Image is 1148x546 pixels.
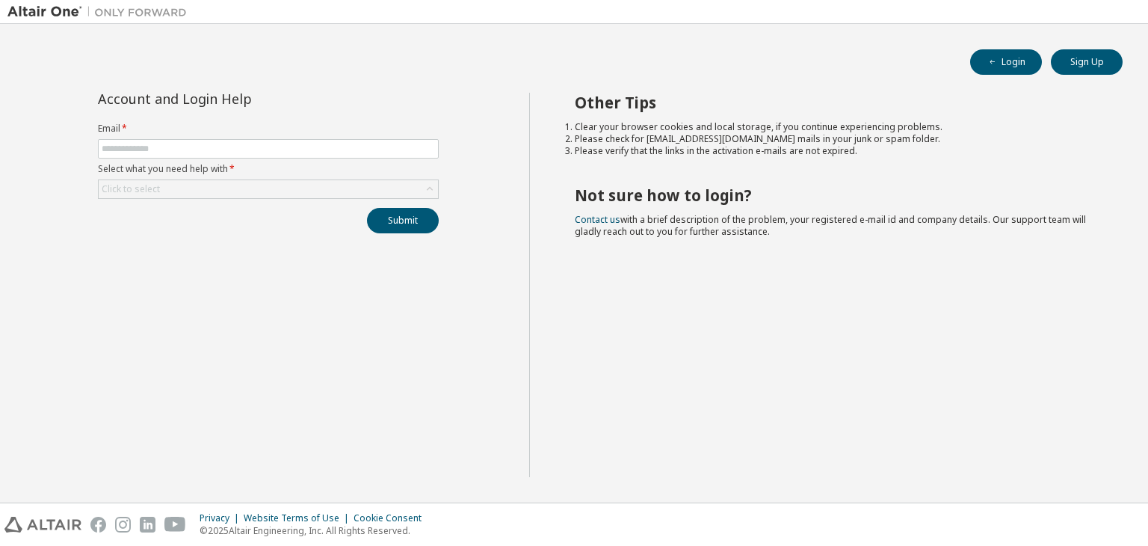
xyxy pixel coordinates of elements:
button: Login [970,49,1042,75]
label: Select what you need help with [98,163,439,175]
h2: Other Tips [575,93,1096,112]
li: Clear your browser cookies and local storage, if you continue experiencing problems. [575,121,1096,133]
div: Website Terms of Use [244,512,354,524]
a: Contact us [575,213,620,226]
div: Cookie Consent [354,512,430,524]
img: facebook.svg [90,517,106,533]
img: altair_logo.svg [4,517,81,533]
div: Privacy [200,512,244,524]
span: with a brief description of the problem, your registered e-mail id and company details. Our suppo... [575,213,1086,238]
div: Account and Login Help [98,93,371,105]
img: youtube.svg [164,517,186,533]
p: © 2025 Altair Engineering, Inc. All Rights Reserved. [200,524,430,537]
button: Sign Up [1051,49,1123,75]
img: Altair One [7,4,194,19]
img: instagram.svg [115,517,131,533]
h2: Not sure how to login? [575,185,1096,205]
img: linkedin.svg [140,517,155,533]
div: Click to select [102,183,160,195]
label: Email [98,123,439,135]
button: Submit [367,208,439,233]
li: Please verify that the links in the activation e-mails are not expired. [575,145,1096,157]
li: Please check for [EMAIL_ADDRESS][DOMAIN_NAME] mails in your junk or spam folder. [575,133,1096,145]
div: Click to select [99,180,438,198]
